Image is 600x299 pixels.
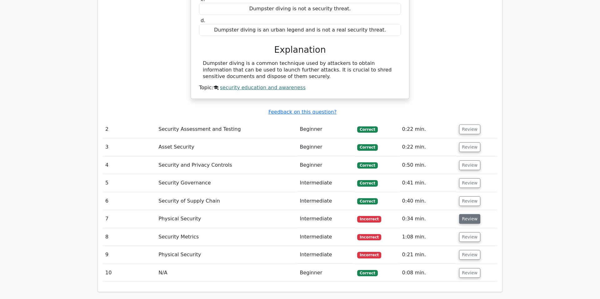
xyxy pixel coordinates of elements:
span: Correct [357,198,377,204]
td: Security of Supply Chain [156,192,297,210]
a: Feedback on this question? [268,109,337,115]
td: Security Assessment and Testing [156,120,297,138]
td: 4 [103,156,156,174]
td: 7 [103,210,156,228]
td: Beginner [297,156,355,174]
td: 0:50 min. [400,156,457,174]
td: 0:34 min. [400,210,457,228]
td: 0:08 min. [400,264,457,282]
span: Correct [357,144,377,150]
span: Incorrect [357,234,381,240]
td: Physical Security [156,210,297,228]
td: 0:22 min. [400,120,457,138]
td: 5 [103,174,156,192]
div: Dumpster diving is a common technique used by attackers to obtain information that can be used to... [203,60,397,80]
td: Intermediate [297,210,355,228]
td: Intermediate [297,174,355,192]
button: Review [459,250,480,260]
td: Beginner [297,138,355,156]
td: Security and Privacy Controls [156,156,297,174]
td: Intermediate [297,192,355,210]
a: security education and awareness [220,85,306,91]
td: Intermediate [297,246,355,264]
button: Review [459,178,480,188]
td: Intermediate [297,228,355,246]
span: Incorrect [357,252,381,258]
span: Correct [357,270,377,276]
td: N/A [156,264,297,282]
span: d. [201,17,205,23]
div: Dumpster diving is an urban legend and is not a real security threat. [199,24,401,36]
td: 0:40 min. [400,192,457,210]
td: Beginner [297,264,355,282]
button: Review [459,232,480,242]
span: Correct [357,126,377,133]
td: 6 [103,192,156,210]
td: 1:08 min. [400,228,457,246]
button: Review [459,214,480,224]
button: Review [459,160,480,170]
td: 0:41 min. [400,174,457,192]
button: Review [459,196,480,206]
td: 0:22 min. [400,138,457,156]
td: 0:21 min. [400,246,457,264]
td: Security Governance [156,174,297,192]
h3: Explanation [203,45,397,55]
td: 10 [103,264,156,282]
td: Security Metrics [156,228,297,246]
td: Physical Security [156,246,297,264]
button: Review [459,125,480,134]
td: Beginner [297,120,355,138]
td: 8 [103,228,156,246]
div: Topic: [199,85,401,91]
button: Review [459,142,480,152]
td: Asset Security [156,138,297,156]
span: Incorrect [357,216,381,222]
button: Review [459,268,480,278]
td: 3 [103,138,156,156]
span: Correct [357,180,377,186]
td: 9 [103,246,156,264]
td: 2 [103,120,156,138]
span: Correct [357,162,377,169]
div: Dumpster diving is not a security threat. [199,3,401,15]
